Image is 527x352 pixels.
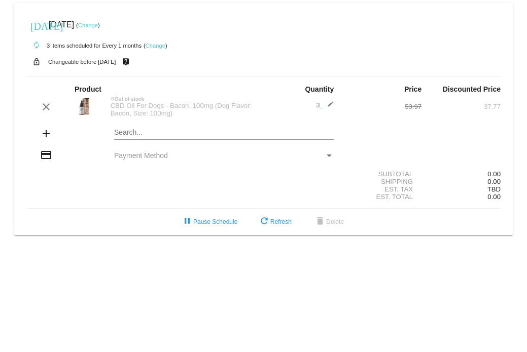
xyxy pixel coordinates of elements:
[342,103,421,110] div: 53.97
[314,218,344,225] span: Delete
[30,55,43,68] mat-icon: lock_open
[48,59,116,65] small: Changeable before [DATE]
[342,185,421,193] div: Est. Tax
[487,178,501,185] span: 0.00
[75,85,101,93] strong: Product
[258,218,292,225] span: Refresh
[78,22,98,28] a: Change
[144,43,167,49] small: ( )
[181,218,237,225] span: Pause Schedule
[404,85,421,93] strong: Price
[114,151,334,160] mat-select: Payment Method
[314,216,326,228] mat-icon: delete
[487,193,501,201] span: 0.00
[173,213,245,231] button: Pause Schedule
[106,102,264,117] div: CBD Oil For Dogs - Bacon, 100mg (Dog Flavor: Bacon, Size: 100mg)
[106,96,264,102] div: Out of stock
[250,213,300,231] button: Refresh
[75,96,95,116] img: bakon-100.jpg
[421,103,501,110] div: 37.77
[258,216,270,228] mat-icon: refresh
[26,43,142,49] small: 3 items scheduled for Every 1 months
[40,128,52,140] mat-icon: add
[114,151,168,160] span: Payment Method
[30,19,43,31] mat-icon: [DATE]
[342,178,421,185] div: Shipping
[111,97,115,101] mat-icon: not_interested
[114,129,334,137] input: Search...
[306,213,352,231] button: Delete
[421,170,501,178] div: 0.00
[322,101,334,113] mat-icon: edit
[316,101,334,109] span: 3
[146,43,165,49] a: Change
[342,193,421,201] div: Est. Total
[40,101,52,113] mat-icon: clear
[30,40,43,52] mat-icon: autorenew
[120,55,132,68] mat-icon: live_help
[487,185,501,193] span: TBD
[76,22,100,28] small: ( )
[305,85,334,93] strong: Quantity
[443,85,501,93] strong: Discounted Price
[342,170,421,178] div: Subtotal
[40,149,52,161] mat-icon: credit_card
[181,216,193,228] mat-icon: pause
